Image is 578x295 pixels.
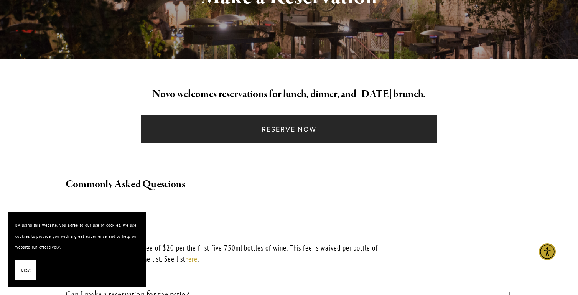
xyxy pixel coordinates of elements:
h2: Commonly Asked Questions [66,176,513,193]
a: here [185,254,198,264]
div: Accessibility Menu [539,243,556,260]
a: Reserve Now [141,115,437,143]
div: Do you charge corkage? [66,242,513,276]
p: By using this website, you agree to our use of cookies. We use cookies to provide you with a grea... [15,220,138,253]
button: Do you charge corkage? [66,206,513,242]
section: Cookie banner [8,212,146,287]
button: Okay! [15,260,36,280]
span: Okay! [21,265,31,276]
span: Do you charge corkage? [66,217,507,231]
p: Yes. Our corkage policy is a fee of $20 per the first five 750ml bottles of wine. This fee is wai... [66,242,379,264]
h2: Novo welcomes reservations for lunch, dinner, and [DATE] brunch. [66,86,513,102]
